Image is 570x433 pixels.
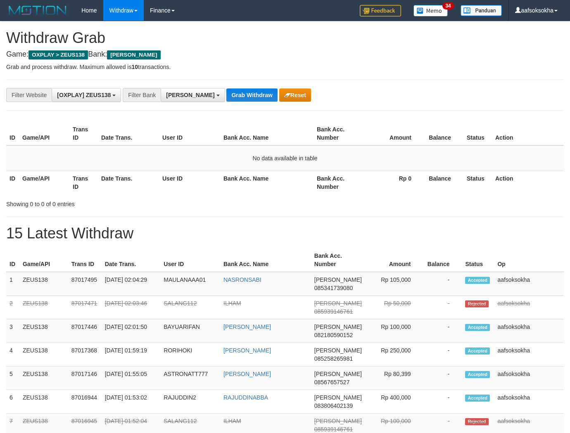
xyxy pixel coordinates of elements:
[19,390,68,414] td: ZEUS138
[160,319,220,343] td: BAYUARIFAN
[465,324,490,331] span: Accepted
[364,122,424,145] th: Amount
[68,343,102,366] td: 87017368
[98,171,159,194] th: Date Trans.
[220,122,313,145] th: Bank Acc. Name
[314,308,353,315] span: Copy 085939146761 to clipboard
[494,366,564,390] td: aafsoksokha
[160,366,220,390] td: ASTRONATT777
[314,426,353,433] span: Copy 085939146761 to clipboard
[160,343,220,366] td: RORIHOKI
[365,366,423,390] td: Rp 80,399
[413,5,448,17] img: Button%20Memo.svg
[314,418,362,424] span: [PERSON_NAME]
[19,343,68,366] td: ZEUS138
[6,4,69,17] img: MOTION_logo.png
[314,402,353,409] span: Copy 083806402139 to clipboard
[462,248,494,272] th: Status
[494,343,564,366] td: aafsoksokha
[492,122,564,145] th: Action
[465,418,488,425] span: Rejected
[424,122,463,145] th: Balance
[102,366,161,390] td: [DATE] 01:55:05
[314,332,353,338] span: Copy 082180590152 to clipboard
[57,92,111,98] span: [OXPLAY] ZEUS138
[123,88,161,102] div: Filter Bank
[159,122,220,145] th: User ID
[220,171,313,194] th: Bank Acc. Name
[494,296,564,319] td: aafsoksokha
[492,171,564,194] th: Action
[423,272,462,296] td: -
[314,324,362,330] span: [PERSON_NAME]
[102,390,161,414] td: [DATE] 01:53:02
[314,300,362,307] span: [PERSON_NAME]
[465,277,490,284] span: Accepted
[6,343,19,366] td: 4
[6,88,52,102] div: Filter Website
[6,390,19,414] td: 6
[6,225,564,242] h1: 15 Latest Withdraw
[102,272,161,296] td: [DATE] 02:04:29
[223,418,241,424] a: ILHAM
[313,171,364,194] th: Bank Acc. Number
[68,390,102,414] td: 87016944
[6,296,19,319] td: 2
[68,366,102,390] td: 87017146
[6,319,19,343] td: 3
[28,50,88,59] span: OXPLAY > ZEUS138
[465,371,490,378] span: Accepted
[365,296,423,319] td: Rp 50,000
[102,343,161,366] td: [DATE] 01:59:19
[423,343,462,366] td: -
[360,5,401,17] img: Feedback.jpg
[463,171,492,194] th: Status
[223,300,241,307] a: ILHAM
[68,272,102,296] td: 87017495
[98,122,159,145] th: Date Trans.
[6,122,19,145] th: ID
[461,5,502,16] img: panduan.png
[365,343,423,366] td: Rp 250,000
[6,63,564,71] p: Grab and process withdraw. Maximum allowed is transactions.
[6,30,564,46] h1: Withdraw Grab
[52,88,121,102] button: [OXPLAY] ZEUS138
[311,248,365,272] th: Bank Acc. Number
[160,272,220,296] td: MAULANAAA01
[494,319,564,343] td: aafsoksokha
[314,276,362,283] span: [PERSON_NAME]
[465,300,488,307] span: Rejected
[69,171,98,194] th: Trans ID
[365,272,423,296] td: Rp 105,000
[314,394,362,401] span: [PERSON_NAME]
[160,296,220,319] td: SALANG112
[423,366,462,390] td: -
[314,355,353,362] span: Copy 085258265981 to clipboard
[424,171,463,194] th: Balance
[161,88,225,102] button: [PERSON_NAME]
[313,122,364,145] th: Bank Acc. Number
[465,395,490,402] span: Accepted
[223,324,271,330] a: [PERSON_NAME]
[314,285,353,291] span: Copy 085341739080 to clipboard
[365,319,423,343] td: Rp 100,000
[223,276,261,283] a: NASRONSABI
[6,50,564,59] h4: Game: Bank:
[69,122,98,145] th: Trans ID
[365,390,423,414] td: Rp 400,000
[423,296,462,319] td: -
[19,366,68,390] td: ZEUS138
[314,371,362,377] span: [PERSON_NAME]
[6,248,19,272] th: ID
[365,248,423,272] th: Amount
[6,197,231,208] div: Showing 0 to 0 of 0 entries
[494,272,564,296] td: aafsoksokha
[159,171,220,194] th: User ID
[19,296,68,319] td: ZEUS138
[220,248,311,272] th: Bank Acc. Name
[279,88,311,102] button: Reset
[423,319,462,343] td: -
[68,248,102,272] th: Trans ID
[19,248,68,272] th: Game/API
[494,248,564,272] th: Op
